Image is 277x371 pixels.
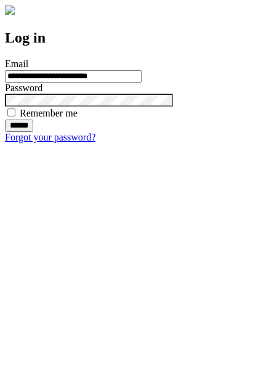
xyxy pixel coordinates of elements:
[5,30,272,46] h2: Log in
[5,5,15,15] img: logo-4e3dc11c47720685a147b03b5a06dd966a58ff35d612b21f08c02c0306f2b779.png
[5,83,42,93] label: Password
[5,132,95,142] a: Forgot your password?
[20,108,78,118] label: Remember me
[5,59,28,69] label: Email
